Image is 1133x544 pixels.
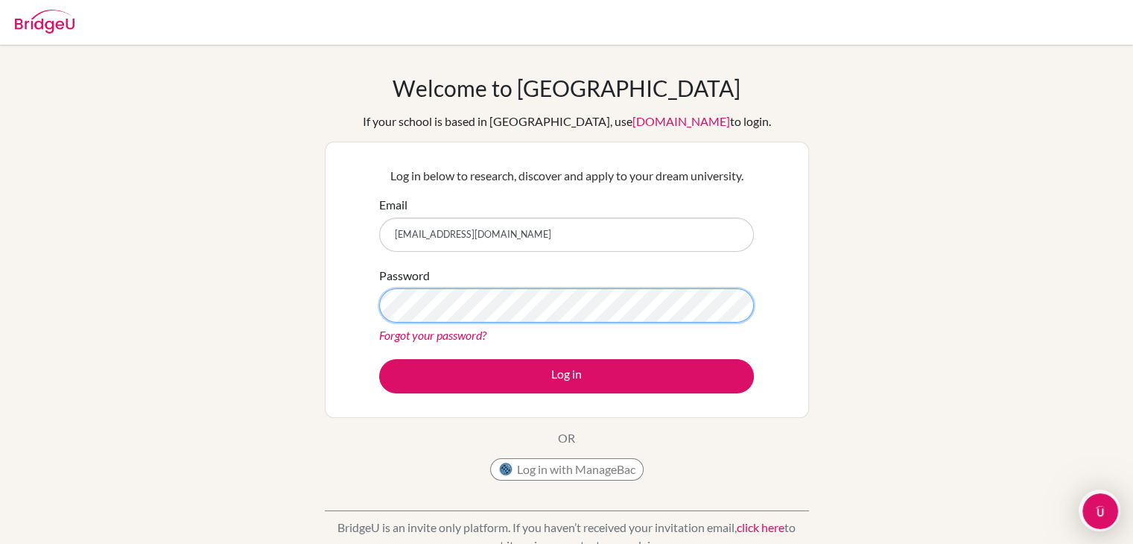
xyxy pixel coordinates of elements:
iframe: Intercom live chat [1082,493,1118,529]
button: Log in with ManageBac [490,458,644,481]
a: [DOMAIN_NAME] [632,114,730,128]
div: If your school is based in [GEOGRAPHIC_DATA], use to login. [363,113,771,130]
p: OR [558,429,575,447]
a: click here [737,520,784,534]
img: Bridge-U [15,10,74,34]
button: Log in [379,359,754,393]
a: Forgot your password? [379,328,486,342]
h1: Welcome to [GEOGRAPHIC_DATA] [393,75,740,101]
iframe: Intercom live chat discovery launcher [1079,490,1120,531]
p: Log in below to research, discover and apply to your dream university. [379,167,754,185]
label: Password [379,267,430,285]
label: Email [379,196,407,214]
